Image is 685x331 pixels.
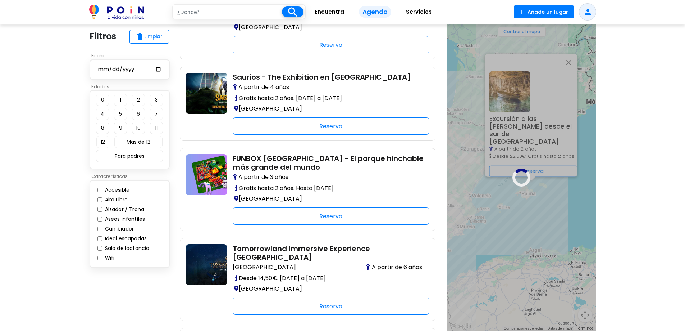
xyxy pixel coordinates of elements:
a: Encuentra [306,3,353,21]
label: Wifi [103,254,115,262]
img: tomorrowland-immersive-experience-con-ninos [186,244,227,285]
button: Más de 12 [114,136,163,148]
div: Reserva [233,298,429,315]
p: Gratis hasta 2 años. [DATE] a [DATE] [233,93,424,103]
label: Alzador / Trona [103,206,145,213]
button: Para padres [96,150,163,162]
a: tomorrowland-immersive-experience-con-ninos Tomorrowland Immersive Experience [GEOGRAPHIC_DATA] [... [186,244,429,315]
button: 6 [132,108,145,120]
label: Cambiador [103,225,134,233]
label: Ideal escapadas [103,235,147,242]
div: Reserva [233,36,429,53]
img: POiN [89,5,144,19]
h2: Saurios - The Exhibition en [GEOGRAPHIC_DATA] [233,73,424,81]
button: 7 [150,108,163,120]
p: [GEOGRAPHIC_DATA] [233,22,424,32]
label: Aire Libre [103,196,128,203]
h2: FUNBOX [GEOGRAPHIC_DATA] - El parque hinchable más grande del mundo [233,154,424,171]
button: 5 [114,108,127,120]
button: 4 [96,108,109,120]
span: A partir de 6 años [366,263,424,272]
i: search [286,6,299,18]
a: saurios-exhibition Saurios - The Exhibition en [GEOGRAPHIC_DATA] A partir de 4 años Gratis hasta ... [186,73,429,135]
label: Accesible [103,186,130,194]
div: Reserva [233,117,429,135]
button: 2 [132,94,145,106]
p: [GEOGRAPHIC_DATA] [233,193,424,204]
label: Aseos infantiles [103,215,145,223]
div: Reserva [233,207,429,225]
span: [GEOGRAPHIC_DATA] [233,263,296,272]
a: funbox-el-parque-hinchable-mas-grande-del-mundo FUNBOX [GEOGRAPHIC_DATA] - El parque hinchable má... [186,154,429,225]
p: Fecha [90,52,174,59]
span: Servicios [403,6,435,18]
label: Sala de lactancia [103,245,150,252]
p: Gratis hasta 2 años. Hasta [DATE] [233,183,424,193]
a: Agenda [353,3,397,21]
p: Filtros [90,30,116,43]
button: 11 [150,122,163,134]
p: [GEOGRAPHIC_DATA] [233,283,424,294]
span: A partir de 3 años [233,173,290,182]
button: 10 [132,122,145,134]
button: 0 [96,94,109,106]
input: ¿Dónde? [173,5,282,19]
h2: Tomorrowland Immersive Experience [GEOGRAPHIC_DATA] [233,244,424,261]
a: Servicios [397,3,441,21]
p: [GEOGRAPHIC_DATA] [233,103,424,114]
span: Encuentra [311,6,347,18]
p: Características [90,173,174,180]
p: Desde 14,50€. [DATE] a [DATE] [233,273,424,283]
button: 12 [96,136,109,148]
img: funbox-el-parque-hinchable-mas-grande-del-mundo [186,154,227,195]
button: 8 [96,122,109,134]
p: Edades [90,83,174,90]
img: saurios-exhibition [186,73,227,114]
span: Agenda [359,6,391,18]
button: 1 [114,94,127,106]
button: 3 [150,94,163,106]
button: Añade un lugar [514,5,574,18]
span: delete [136,32,144,41]
span: A partir de 4 años [233,83,290,91]
button: 9 [114,122,127,134]
button: deleteLimpiar [129,30,169,44]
